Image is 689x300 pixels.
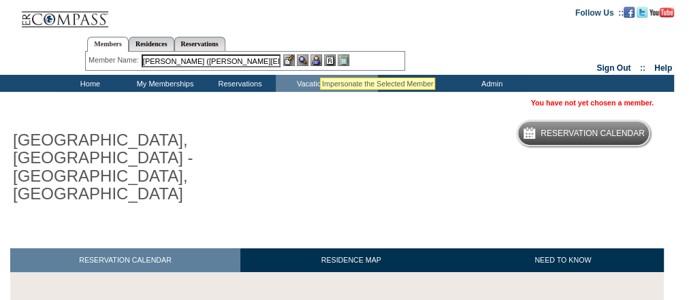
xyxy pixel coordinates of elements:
[640,63,645,73] span: ::
[654,63,672,73] a: Help
[174,37,225,51] a: Reservations
[650,7,674,16] a: Subscribe to our YouTube Channel
[575,7,624,18] td: Follow Us ::
[276,75,378,92] td: Vacation Collection
[596,63,630,73] a: Sign Out
[283,54,295,66] img: b_edit.gif
[650,7,674,18] img: Subscribe to our YouTube Channel
[338,54,349,66] img: b_calculator.gif
[129,37,174,51] a: Residences
[322,80,433,88] div: Impersonate the Selected Member
[541,129,645,138] h5: Reservation Calendar
[624,7,635,16] a: Become our fan on Facebook
[531,99,654,107] span: You have not yet chosen a member.
[637,7,647,18] img: Follow us on Twitter
[126,75,201,92] td: My Memberships
[462,248,664,272] a: NEED TO KNOW
[310,54,322,66] img: Impersonate
[624,7,635,18] img: Become our fan on Facebook
[10,248,240,272] a: RESERVATION CALENDAR
[10,129,315,206] h1: [GEOGRAPHIC_DATA], [GEOGRAPHIC_DATA] - [GEOGRAPHIC_DATA], [GEOGRAPHIC_DATA]
[201,75,276,92] td: Reservations
[324,54,336,66] img: Reservations
[378,75,453,92] td: Reports
[87,37,129,52] a: Members
[297,54,308,66] img: View
[453,75,528,92] td: Admin
[89,54,141,66] div: Member Name:
[637,7,647,16] a: Follow us on Twitter
[51,75,126,92] td: Home
[240,248,462,272] a: RESIDENCE MAP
